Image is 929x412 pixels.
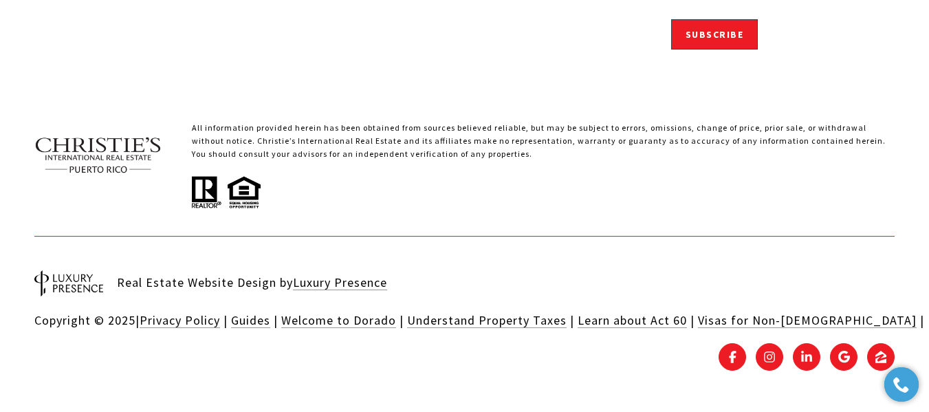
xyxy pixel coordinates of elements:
a: FACEBOOK - open in a new tab [719,343,746,371]
span: | [920,312,924,328]
img: Real Estate Website Design by [34,270,103,296]
button: Subscribe [671,19,758,50]
div: Real Estate Website Design by [117,268,387,299]
a: Visas for Non-US Citizens - open in a new tab [698,312,917,328]
img: Christie's International Real Estate text transparent background [34,121,162,190]
span: | [274,312,278,328]
a: Understand Property Taxes - open in a new tab [407,312,567,328]
img: All information provided herein has been obtained from sources believed reliable, but may be subj... [192,173,261,209]
span: Copyright © [34,312,105,328]
a: LINKEDIN - open in a new tab [793,343,820,371]
span: | [690,312,695,328]
a: Guides [231,312,270,328]
a: Learn about Act 60 - open in a new tab [578,312,687,328]
span: | [400,312,404,328]
span: | [570,312,574,328]
a: Privacy Policy [140,312,220,328]
a: ZILLOW - open in a new tab [867,343,895,371]
a: Luxury Presence - open in a new tab [293,274,387,290]
a: Welcome to Dorado - open in a new tab [281,312,396,328]
span: 2025 [108,312,135,328]
p: All information provided herein has been obtained from sources believed reliable, but may be subj... [192,121,895,174]
a: GOOGLE - open in a new tab [830,343,857,371]
a: INSTAGRAM - open in a new tab [756,343,783,371]
span: Subscribe [686,28,744,41]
